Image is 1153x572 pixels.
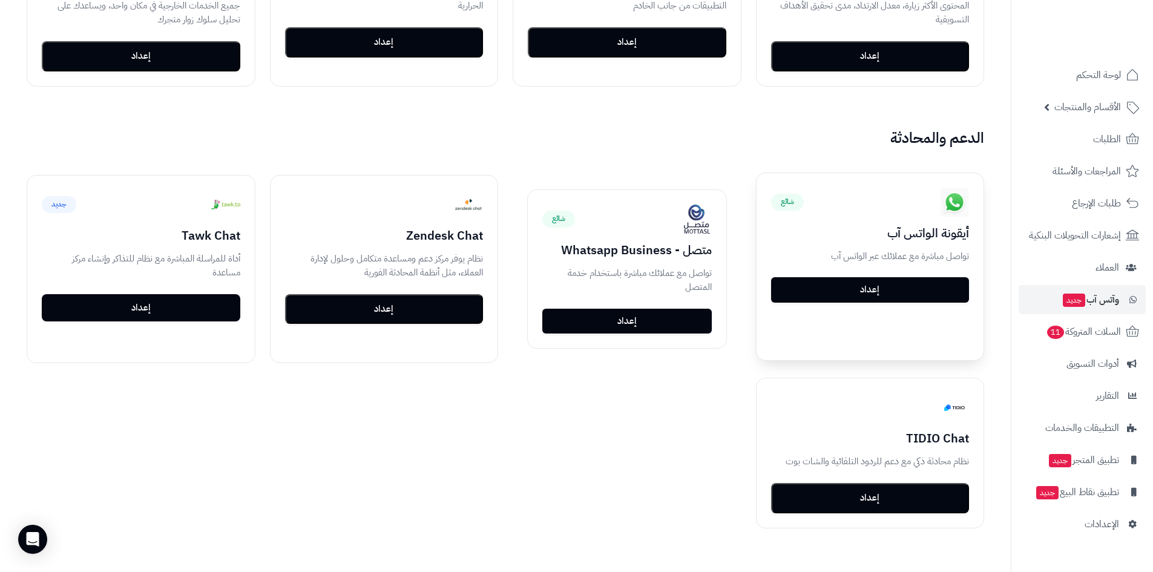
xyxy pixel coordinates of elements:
[1019,478,1146,507] a: تطبيق نقاط البيعجديد
[1019,381,1146,410] a: التقارير
[771,483,970,513] button: إعداد
[1062,291,1119,308] span: وآتس آب
[1019,221,1146,250] a: إشعارات التحويلات البنكية
[42,41,240,71] button: إعداد
[1093,131,1121,148] span: الطلبات
[1049,454,1071,467] span: جديد
[1054,99,1121,116] span: الأقسام والمنتجات
[771,226,970,240] h3: أيقونة الواتس آب
[1045,419,1119,436] span: التطبيقات والخدمات
[1019,253,1146,282] a: العملاء
[542,309,712,334] a: إعداد
[42,252,240,280] p: أداة للمراسلة المباشرة مع نظام للتذاكر وإنشاء مركز مساعدة
[1019,445,1146,475] a: تطبيق المتجرجديد
[285,294,484,324] button: إعداد
[771,432,970,445] h3: TIDIO Chat
[683,205,712,234] img: Motassal
[1019,285,1146,314] a: وآتس آبجديد
[285,229,484,242] h3: Zendesk Chat
[1085,516,1119,533] span: الإعدادات
[1076,67,1121,84] span: لوحة التحكم
[1063,294,1085,307] span: جديد
[528,27,726,58] button: إعداد
[542,266,712,294] p: تواصل مع عملائك مباشرة باستخدام خدمة المتصل
[42,294,240,322] button: إعداد
[1048,452,1119,468] span: تطبيق المتجر
[12,130,999,146] h2: الدعم والمحادثة
[940,393,969,422] img: TIDIO Chat
[940,188,969,217] img: WhatsApp
[1019,317,1146,346] a: السلات المتروكة11
[1072,195,1121,212] span: طلبات الإرجاع
[1096,259,1119,276] span: العملاء
[542,243,712,257] h3: متصل - Whatsapp Business
[1066,355,1119,372] span: أدوات التسويق
[1035,484,1119,501] span: تطبيق نقاط البيع
[1019,189,1146,218] a: طلبات الإرجاع
[454,190,483,219] img: Zendesk Chat
[1096,387,1119,404] span: التقارير
[1047,326,1064,339] span: 11
[1019,157,1146,186] a: المراجعات والأسئلة
[211,190,240,219] img: Tawk.to
[771,194,804,211] span: شائع
[285,27,484,58] button: إعداد
[42,229,240,242] h3: Tawk Chat
[1029,227,1121,244] span: إشعارات التحويلات البنكية
[542,211,575,228] span: شائع
[1019,349,1146,378] a: أدوات التسويق
[1036,486,1059,499] span: جديد
[771,277,970,303] a: إعداد
[1019,61,1146,90] a: لوحة التحكم
[42,196,76,213] span: جديد
[1046,323,1121,340] span: السلات المتروكة
[771,249,970,263] p: تواصل مباشرة مع عملائك عبر الواتس آب
[1053,163,1121,180] span: المراجعات والأسئلة
[771,455,970,468] p: نظام محادثة ذكي مع دعم للردود التلقائية والشات بوت
[1019,413,1146,442] a: التطبيقات والخدمات
[18,525,47,554] div: Open Intercom Messenger
[1019,125,1146,154] a: الطلبات
[771,41,970,71] button: إعداد
[285,252,484,280] p: نظام يوفر مركز دعم ومساعدة متكامل وحلول لإدارة العملاء، مثل أنظمة المحادثة الفورية
[1019,510,1146,539] a: الإعدادات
